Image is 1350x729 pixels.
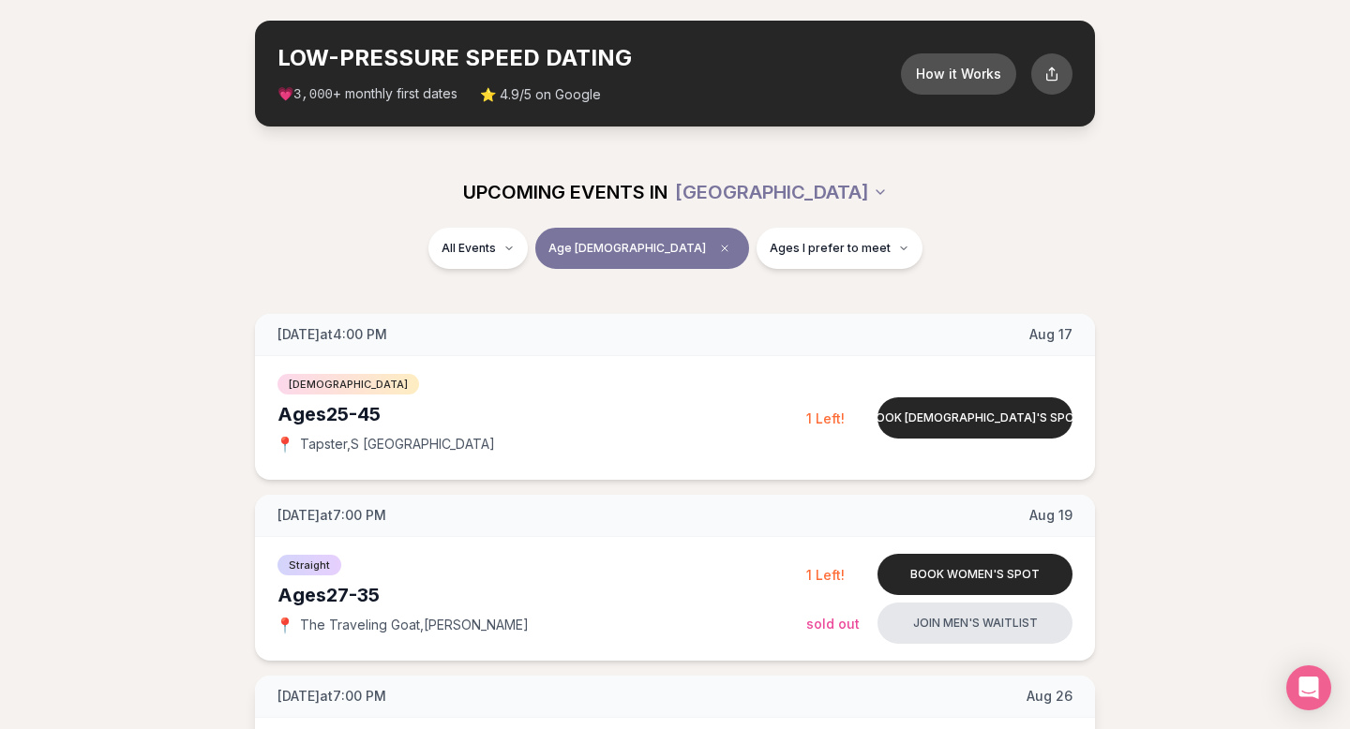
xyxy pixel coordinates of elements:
span: 💗 + monthly first dates [277,84,457,104]
button: Book women's spot [877,554,1072,595]
span: [DATE] at 4:00 PM [277,325,387,344]
button: Join men's waitlist [877,603,1072,644]
div: Ages 27-35 [277,582,806,608]
span: [DEMOGRAPHIC_DATA] [277,374,419,394]
span: Aug 17 [1029,325,1072,344]
h2: LOW-PRESSURE SPEED DATING [277,43,901,73]
span: All Events [442,241,496,256]
span: Tapster , S [GEOGRAPHIC_DATA] [300,435,495,454]
span: [DATE] at 7:00 PM [277,687,386,706]
span: Sold Out [806,616,860,632]
span: 1 Left! [806,567,845,583]
span: Clear age [713,237,736,260]
span: Straight [277,555,341,575]
span: [DATE] at 7:00 PM [277,506,386,525]
button: Book [DEMOGRAPHIC_DATA]'s spot [877,397,1072,439]
div: Ages 25-45 [277,401,806,427]
div: Open Intercom Messenger [1286,665,1331,710]
span: Aug 26 [1027,687,1072,706]
span: Age [DEMOGRAPHIC_DATA] [548,241,706,256]
button: Age [DEMOGRAPHIC_DATA]Clear age [535,228,749,269]
span: 3,000 [293,87,333,102]
span: ⭐ 4.9/5 on Google [480,85,601,104]
span: Aug 19 [1029,506,1072,525]
span: Ages I prefer to meet [770,241,891,256]
span: UPCOMING EVENTS IN [463,179,667,205]
span: 📍 [277,617,292,632]
button: Ages I prefer to meet [757,228,922,269]
span: 📍 [277,437,292,452]
button: [GEOGRAPHIC_DATA] [675,171,888,213]
span: 1 Left! [806,410,845,426]
span: The Traveling Goat , [PERSON_NAME] [300,616,529,634]
button: All Events [428,228,528,269]
button: How it Works [901,53,1016,95]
